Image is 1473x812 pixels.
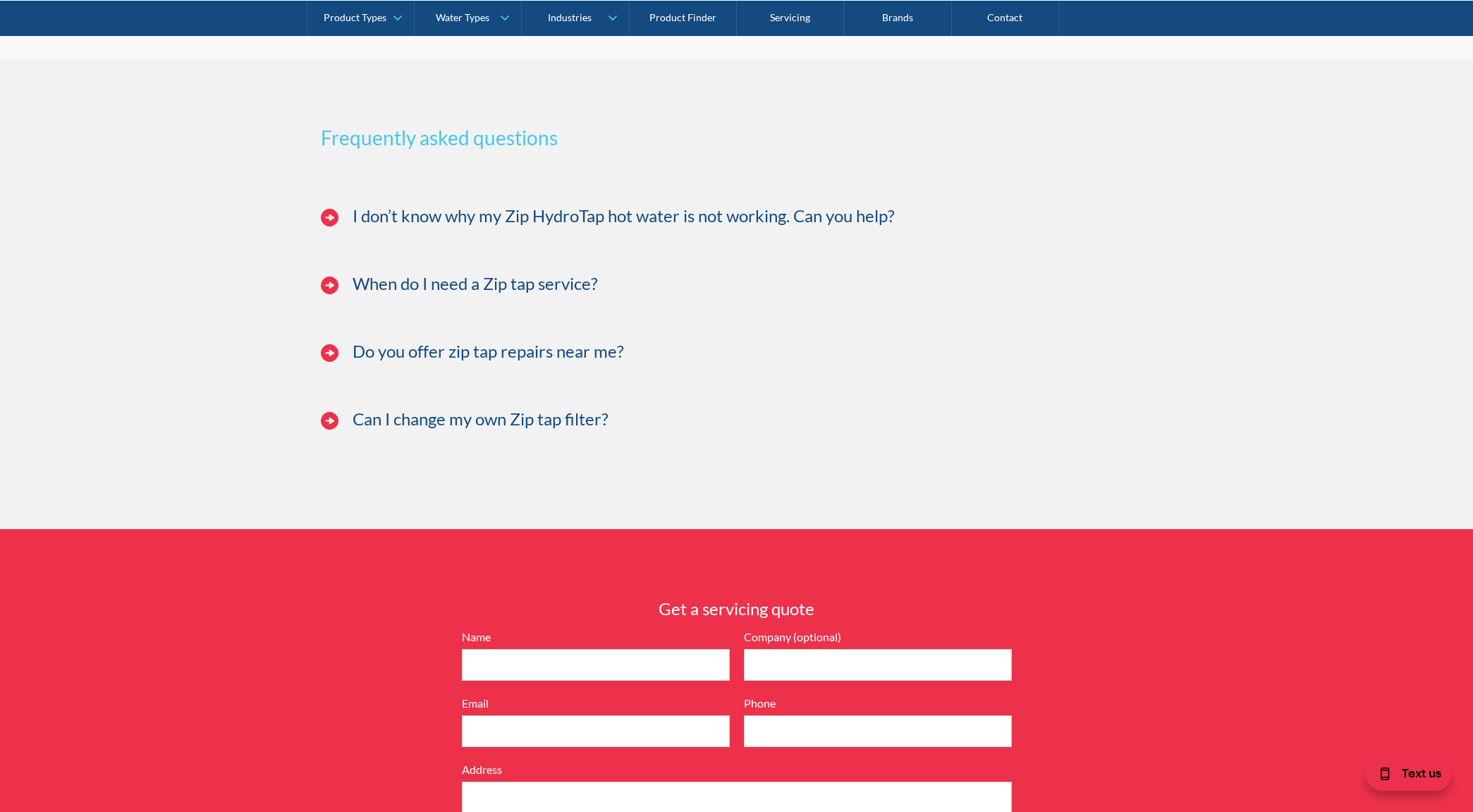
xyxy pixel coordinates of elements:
[744,629,1012,646] label: Company (optional)
[324,11,386,23] div: Product Types
[462,629,730,646] label: Name
[436,11,489,23] div: Water Types
[321,123,1153,152] h3: Frequently asked questions
[1332,741,1473,812] iframe: podium webchat widget bubble
[548,11,592,23] div: Industries
[744,695,1012,712] label: Phone
[462,596,1012,622] h3: Get a servicing quote
[353,341,624,362] h3: Do you offer zip tap repairs near me?
[462,761,1012,778] label: Address
[462,695,730,712] label: Email
[353,206,895,226] h3: I don’t know why my Zip HydroTap hot water is not working. Can you help?
[353,409,609,430] h3: Can I change my own Zip tap filter?
[353,274,598,294] h3: When do I need a Zip tap service?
